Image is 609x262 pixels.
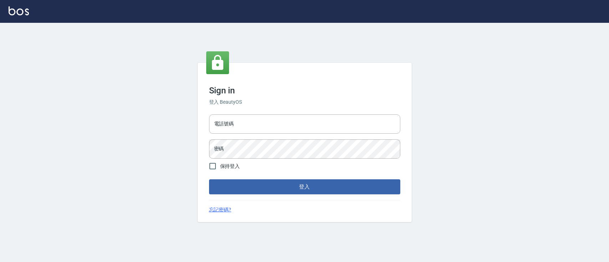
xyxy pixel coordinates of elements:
button: 登入 [209,179,400,194]
span: 保持登入 [220,163,240,170]
img: Logo [9,6,29,15]
h3: Sign in [209,86,400,96]
h6: 登入 BeautyOS [209,98,400,106]
a: 忘記密碼? [209,206,232,214]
